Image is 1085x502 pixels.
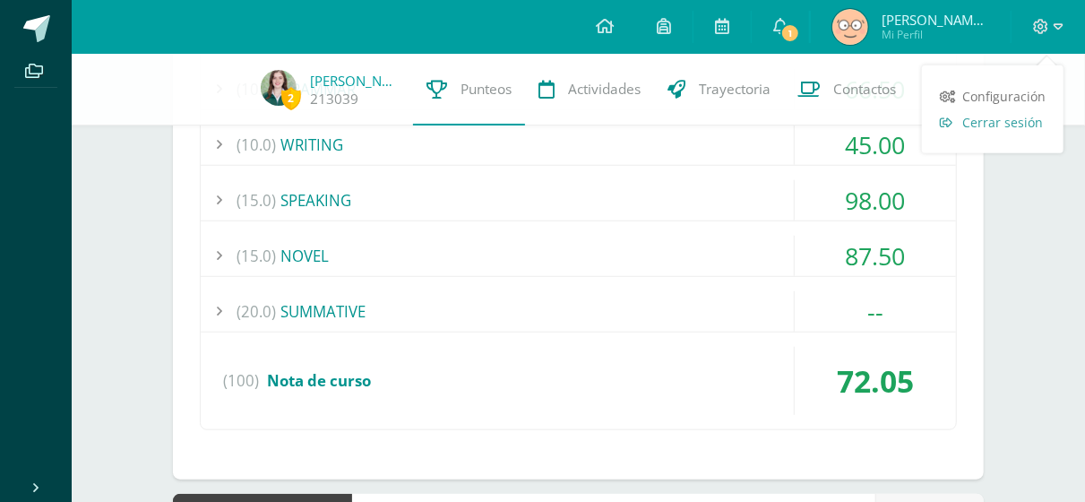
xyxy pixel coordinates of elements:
a: Cerrar sesión [922,109,1063,135]
span: Trayectoria [699,80,771,99]
div: NOVEL [201,236,956,276]
span: (20.0) [237,291,276,332]
a: Actividades [525,54,654,125]
div: 87.50 [795,236,956,276]
span: Cerrar sesión [962,114,1043,131]
span: Actividades [568,80,641,99]
span: Configuración [962,88,1046,105]
span: (15.0) [237,236,276,276]
a: Configuración [922,83,1063,109]
div: 72.05 [795,347,956,415]
span: Contactos [833,80,896,99]
a: 213039 [310,90,358,108]
span: Mi Perfil [882,27,989,42]
a: [PERSON_NAME] [310,72,400,90]
span: Nota de curso [267,370,371,391]
span: (100) [223,347,259,415]
img: 72639ddbaeb481513917426665f4d019.png [832,9,868,45]
div: 45.00 [795,125,956,165]
div: WRITING [201,125,956,165]
a: Contactos [784,54,909,125]
div: SPEAKING [201,180,956,221]
span: (10.0) [237,125,276,165]
img: e4e3956b417e3d96c1391078964afbb7.png [261,70,297,106]
div: -- [795,291,956,332]
span: [PERSON_NAME] [PERSON_NAME] [882,11,989,29]
span: Punteos [461,80,512,99]
span: (15.0) [237,180,276,221]
span: 2 [281,87,301,109]
div: 98.00 [795,180,956,221]
a: Punteos [413,54,525,125]
span: 1 [780,23,800,43]
a: Trayectoria [654,54,784,125]
div: SUMMATIVE [201,291,956,332]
